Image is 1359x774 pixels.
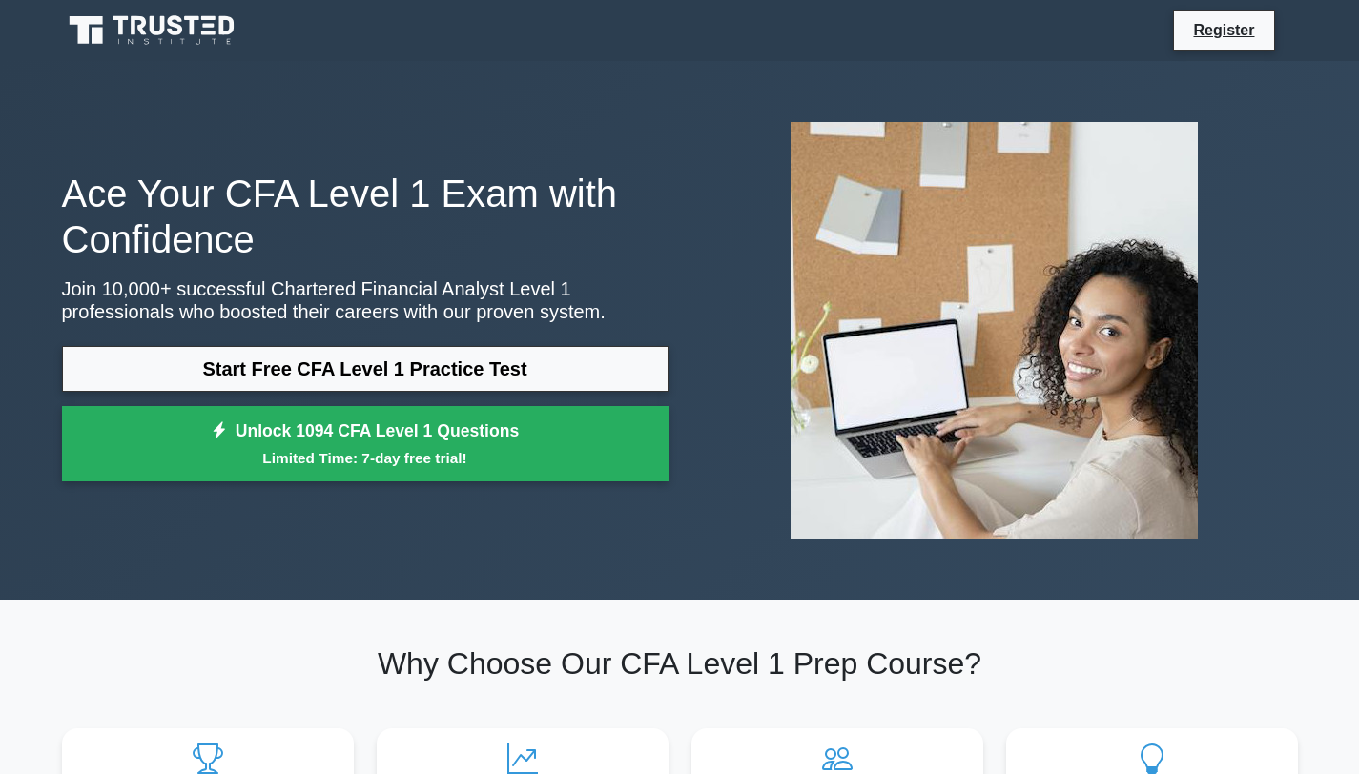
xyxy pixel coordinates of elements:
p: Join 10,000+ successful Chartered Financial Analyst Level 1 professionals who boosted their caree... [62,277,669,323]
h2: Why Choose Our CFA Level 1 Prep Course? [62,645,1298,682]
a: Unlock 1094 CFA Level 1 QuestionsLimited Time: 7-day free trial! [62,406,669,482]
a: Register [1182,18,1266,42]
a: Start Free CFA Level 1 Practice Test [62,346,669,392]
h1: Ace Your CFA Level 1 Exam with Confidence [62,171,669,262]
small: Limited Time: 7-day free trial! [86,447,645,469]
